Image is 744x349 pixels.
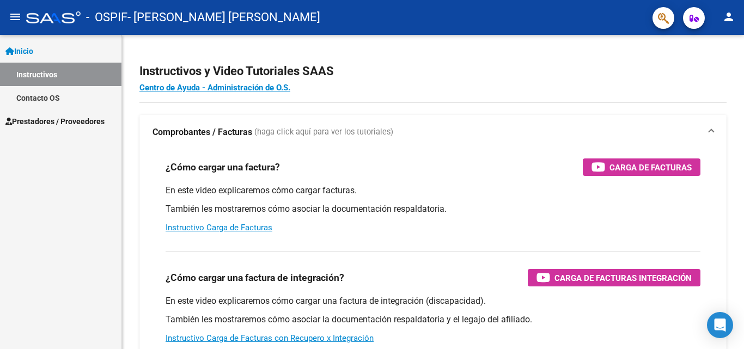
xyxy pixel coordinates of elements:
[554,271,692,285] span: Carga de Facturas Integración
[127,5,320,29] span: - [PERSON_NAME] [PERSON_NAME]
[9,10,22,23] mat-icon: menu
[166,295,700,307] p: En este video explicaremos cómo cargar una factura de integración (discapacidad).
[528,269,700,286] button: Carga de Facturas Integración
[166,185,700,197] p: En este video explicaremos cómo cargar facturas.
[583,158,700,176] button: Carga de Facturas
[166,160,280,175] h3: ¿Cómo cargar una factura?
[139,115,727,150] mat-expansion-panel-header: Comprobantes / Facturas (haga click aquí para ver los tutoriales)
[86,5,127,29] span: - OSPIF
[707,312,733,338] div: Open Intercom Messenger
[166,333,374,343] a: Instructivo Carga de Facturas con Recupero x Integración
[139,83,290,93] a: Centro de Ayuda - Administración de O.S.
[166,223,272,232] a: Instructivo Carga de Facturas
[609,161,692,174] span: Carga de Facturas
[166,314,700,326] p: También les mostraremos cómo asociar la documentación respaldatoria y el legajo del afiliado.
[166,270,344,285] h3: ¿Cómo cargar una factura de integración?
[153,126,252,138] strong: Comprobantes / Facturas
[254,126,393,138] span: (haga click aquí para ver los tutoriales)
[5,45,33,57] span: Inicio
[166,203,700,215] p: También les mostraremos cómo asociar la documentación respaldatoria.
[5,115,105,127] span: Prestadores / Proveedores
[139,61,727,82] h2: Instructivos y Video Tutoriales SAAS
[722,10,735,23] mat-icon: person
